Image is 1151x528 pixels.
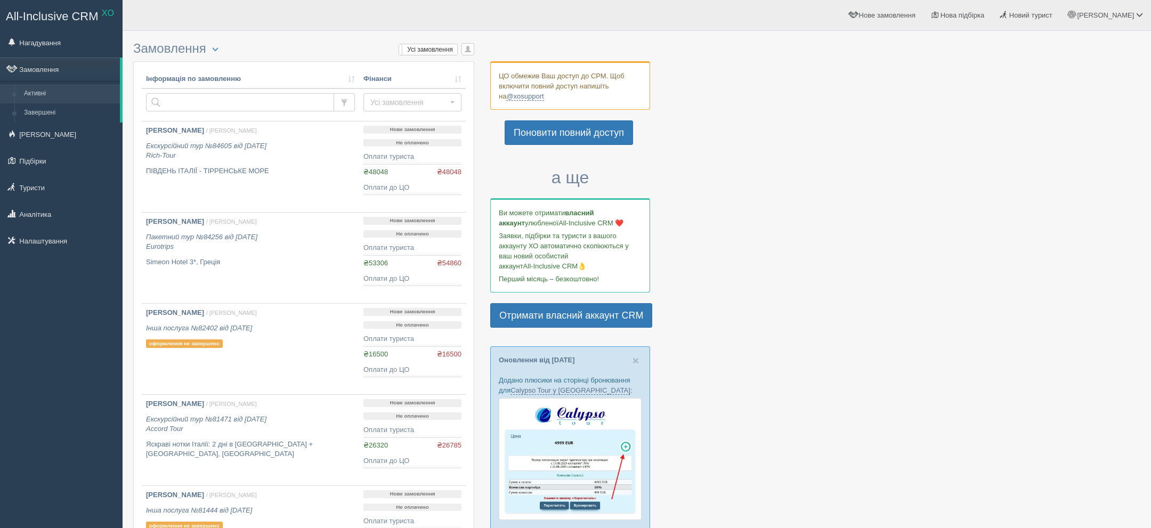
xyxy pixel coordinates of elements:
[499,356,575,364] a: Оновлення від [DATE]
[146,166,355,176] p: ПІВДЕНЬ ІТАЛІЇ - ТІРРЕНСЬКЕ МОРЕ
[505,120,633,145] a: Поновити повний доступ
[19,84,120,103] a: Активні
[499,231,642,271] p: Заявки, підбірки та туристи з вашого аккаунту ХО автоматично скопіюються у ваш новий особистий ак...
[499,375,642,395] p: Додано плюсики на сторінці бронювання для :
[523,262,587,270] span: All-Inclusive CRM👌
[370,97,448,108] span: Усі замовлення
[941,11,985,19] span: Нова підбірка
[363,456,461,466] div: Оплати до ЦО
[363,516,461,526] div: Оплати туриста
[363,441,388,449] span: ₴26320
[633,355,639,366] button: Close
[146,415,266,433] i: Екскурсійний тур №81471 від [DATE] Accord Tour
[506,92,544,101] a: @xosupport
[1,1,122,30] a: All-Inclusive CRM XO
[363,183,461,193] div: Оплати до ЦО
[133,42,474,56] h3: Замовлення
[142,121,359,212] a: [PERSON_NAME] / [PERSON_NAME] Екскурсійний тур №84605 від [DATE]Rich-Tour ПІВДЕНЬ ІТАЛІЇ - ТІРРЕН...
[499,208,642,228] p: Ви можете отримати улюбленої
[206,218,257,225] span: / [PERSON_NAME]
[363,139,461,147] p: Не оплачено
[1009,11,1052,19] span: Новий турист
[146,126,204,134] b: [PERSON_NAME]
[363,365,461,375] div: Оплати до ЦО
[490,61,650,110] div: ЦО обмежив Ваш доступ до СРМ. Щоб включити повний доступ напишіть на
[363,74,461,84] a: Фінанси
[499,209,594,227] b: власний аккаунт
[146,217,204,225] b: [PERSON_NAME]
[510,386,630,395] a: Calypso Tour у [GEOGRAPHIC_DATA]
[206,127,257,134] span: / [PERSON_NAME]
[490,303,652,328] a: Отримати власний аккаунт CRM
[399,44,458,55] label: Усі замовлення
[363,259,388,267] span: ₴53306
[102,9,114,18] sup: XO
[142,213,359,303] a: [PERSON_NAME] / [PERSON_NAME] Пакетний тур №84256 від [DATE]Eurotrips Simeon Hotel 3*, Греція
[146,93,334,111] input: Пошук за номером замовлення, ПІБ або паспортом туриста
[859,11,915,19] span: Нове замовлення
[437,167,461,177] span: ₴48048
[363,243,461,253] div: Оплати туриста
[363,490,461,498] p: Нове замовлення
[363,334,461,344] div: Оплати туриста
[146,440,355,459] p: Яскраві нотки Італії: 2 дні в [GEOGRAPHIC_DATA] + [GEOGRAPHIC_DATA], [GEOGRAPHIC_DATA]
[1077,11,1134,19] span: [PERSON_NAME]
[437,258,461,269] span: ₴54860
[363,230,461,238] p: Не оплачено
[146,400,204,408] b: [PERSON_NAME]
[437,441,461,451] span: ₴26785
[206,492,257,498] span: / [PERSON_NAME]
[146,308,204,316] b: [PERSON_NAME]
[363,274,461,284] div: Оплати до ЦО
[363,126,461,134] p: Нове замовлення
[499,398,642,520] img: calypso-tour-proposal-crm-for-travel-agency.jpg
[146,233,257,251] i: Пакетний тур №84256 від [DATE] Eurotrips
[6,10,99,23] span: All-Inclusive CRM
[206,310,257,316] span: / [PERSON_NAME]
[499,274,642,284] p: Перший місяць – безкоштовно!
[19,103,120,123] a: Завершені
[363,350,388,358] span: ₴16500
[146,491,204,499] b: [PERSON_NAME]
[490,168,650,187] h3: а ще
[146,324,252,332] i: Інша послуга №82402 від [DATE]
[363,425,461,435] div: Оплати туриста
[146,142,266,160] i: Екскурсійний тур №84605 від [DATE] Rich-Tour
[363,168,388,176] span: ₴48048
[363,152,461,162] div: Оплати туриста
[363,93,461,111] button: Усі замовлення
[363,399,461,407] p: Нове замовлення
[363,321,461,329] p: Не оплачено
[558,219,623,227] span: All-Inclusive CRM ❤️
[363,217,461,225] p: Нове замовлення
[142,395,359,485] a: [PERSON_NAME] / [PERSON_NAME] Екскурсійний тур №81471 від [DATE]Accord Tour Яскраві нотки Італії:...
[146,74,355,84] a: Інформація по замовленню
[363,412,461,420] p: Не оплачено
[437,350,461,360] span: ₴16500
[146,506,252,514] i: Інша послуга №81444 від [DATE]
[363,503,461,511] p: Не оплачено
[142,304,359,394] a: [PERSON_NAME] / [PERSON_NAME] Інша послуга №82402 від [DATE] оформлення не завершено
[206,401,257,407] span: / [PERSON_NAME]
[633,354,639,367] span: ×
[146,257,355,267] p: Simeon Hotel 3*, Греція
[146,339,223,348] p: оформлення не завершено
[363,308,461,316] p: Нове замовлення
